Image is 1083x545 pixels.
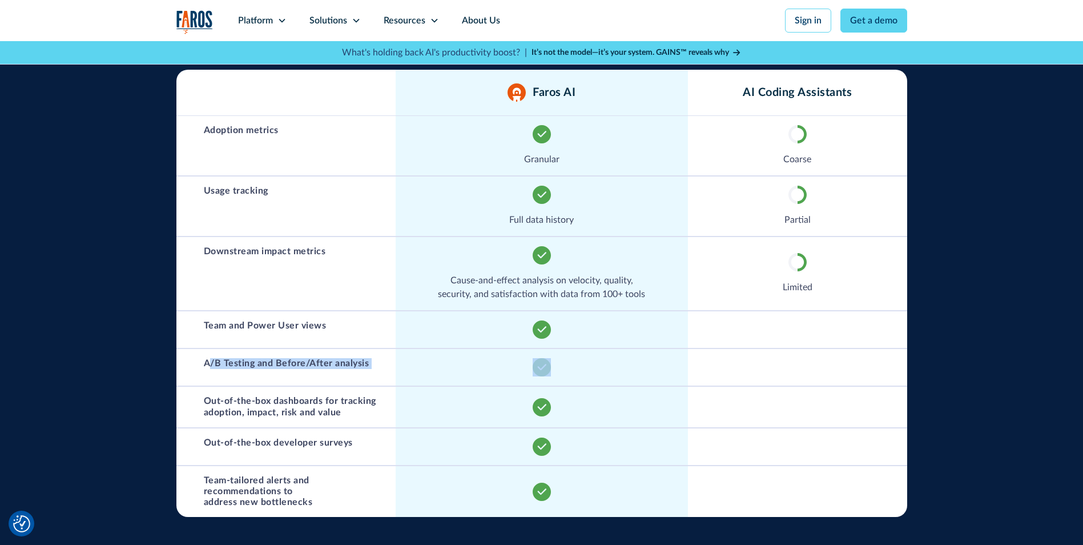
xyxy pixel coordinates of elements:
h3: Usage tracking [204,186,268,197]
img: Green check mark icon indicating success or completion. [533,246,551,265]
img: Green check mark icon indicating success or completion. [533,125,551,143]
img: Green check mark icon indicating success or completion. [533,186,551,204]
h3: Team-tailored alerts and recommendations to address new bottlenecks [204,475,384,508]
img: Green check mark icon indicating success or completion. [533,438,551,456]
img: Green check mark icon indicating success or completion. [533,358,551,376]
h3: Out-of-the-box dashboards for tracking adoption, impact, risk and value [204,396,384,418]
h3: Team and Power User views [204,320,327,331]
img: Logo of the analytics and reporting company Faros. [176,10,213,34]
h3: A/B Testing and Before/After analysis [204,358,369,369]
button: Cookie Settings [13,515,30,532]
h3: Out-of-the-box developer surveys [204,438,353,448]
img: Revisit consent button [13,515,30,532]
a: home [176,10,213,34]
div: Platform [238,14,273,27]
div: AI Coding Assistants [743,86,852,99]
p: What's holding back AI's productivity boost? | [342,46,527,59]
p: Full data history [509,213,574,227]
img: Green check mark icon indicating success or completion. [533,320,551,339]
p: Coarse [783,153,811,166]
img: Circular progress icon showing partially filled progress in green and gray. [788,253,807,271]
div: Solutions [309,14,347,27]
img: Circular progress icon showing partially filled progress in green and gray. [788,125,807,143]
h3: Downstream impact metrics [204,246,326,257]
p: Cause-and-effect analysis on velocity, quality, security, and satisfaction with data from 100+ tools [407,274,677,301]
a: Get a demo [840,9,907,33]
p: Limited [783,280,812,294]
img: Green check mark icon indicating success or completion. [533,398,551,416]
strong: It’s not the model—it’s your system. GAINS™ reveals why [532,49,729,57]
img: FAROS AI icon [508,83,526,102]
p: Granular [524,153,559,166]
div: Resources [384,14,425,27]
img: Green check mark icon indicating success or completion. [533,483,551,501]
h3: Adoption metrics [204,125,279,136]
a: Sign in [785,9,831,33]
p: Partial [784,213,811,227]
img: Circular progress icon showing partially filled progress in green and gray. [788,186,807,204]
div: Faros AI [533,86,575,99]
a: It’s not the model—it’s your system. GAINS™ reveals why [532,47,742,59]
